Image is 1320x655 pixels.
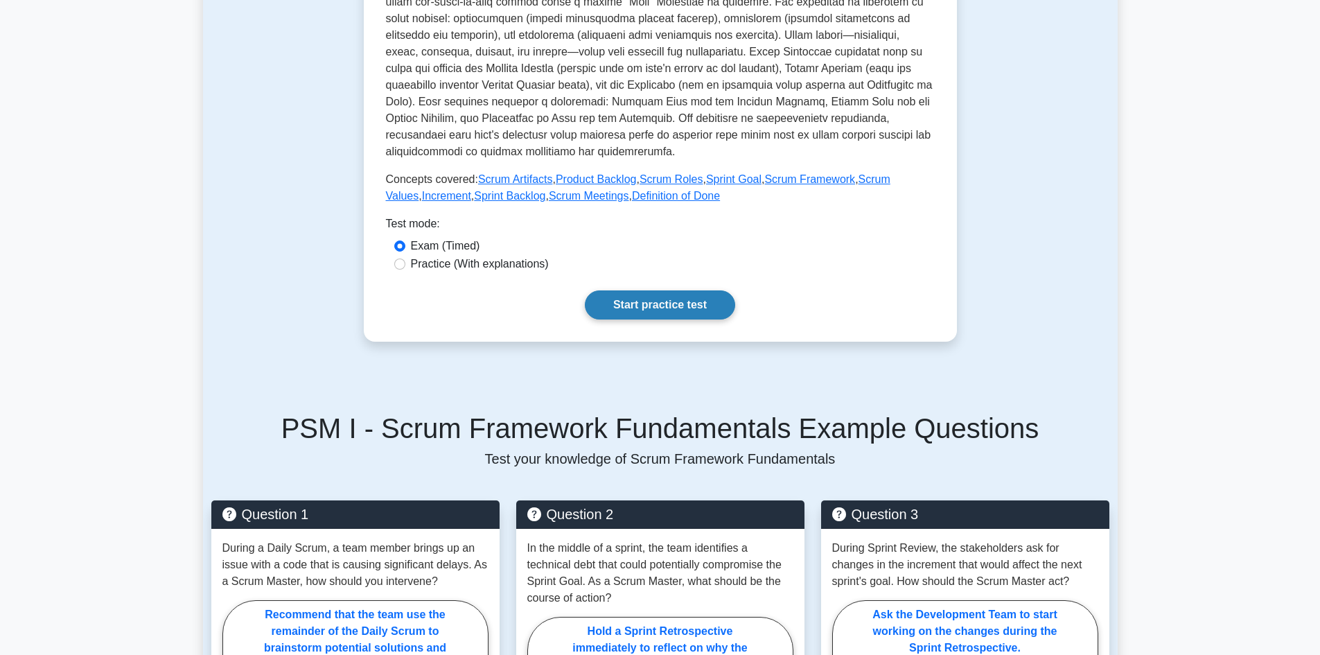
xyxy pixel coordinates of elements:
a: Start practice test [585,290,735,320]
label: Practice (With explanations) [411,256,549,272]
h5: Question 2 [527,506,793,523]
p: Concepts covered: , , , , , , , , , [386,171,935,204]
a: Scrum Meetings [549,190,629,202]
a: Increment [422,190,471,202]
p: In the middle of a sprint, the team identifies a technical debt that could potentially compromise... [527,540,793,606]
a: Definition of Done [632,190,720,202]
a: Product Backlog [556,173,637,185]
a: Scrum Roles [640,173,703,185]
p: During Sprint Review, the stakeholders ask for changes in the increment that would affect the nex... [832,540,1098,590]
a: Scrum Framework [764,173,855,185]
a: Sprint Backlog [474,190,545,202]
a: Scrum Artifacts [478,173,553,185]
a: Sprint Goal [706,173,762,185]
p: During a Daily Scrum, a team member brings up an issue with a code that is causing significant de... [222,540,489,590]
h5: PSM I - Scrum Framework Fundamentals Example Questions [211,412,1109,445]
h5: Question 3 [832,506,1098,523]
label: Exam (Timed) [411,238,480,254]
p: Test your knowledge of Scrum Framework Fundamentals [211,451,1109,467]
div: Test mode: [386,216,935,238]
h5: Question 1 [222,506,489,523]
